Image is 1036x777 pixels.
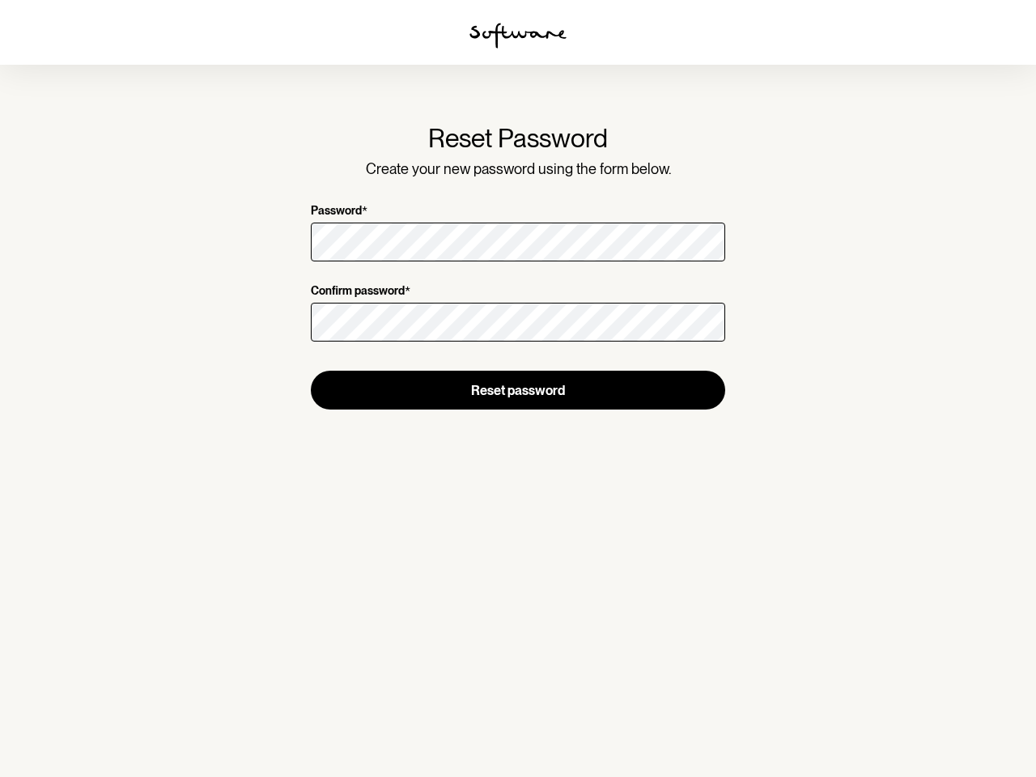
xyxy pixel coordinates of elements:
h1: Reset Password [311,123,725,154]
p: Create your new password using the form below. [311,160,725,178]
button: Reset password [311,371,725,410]
img: software logo [469,23,567,49]
p: Confirm password [311,284,405,299]
p: Password [311,204,362,219]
